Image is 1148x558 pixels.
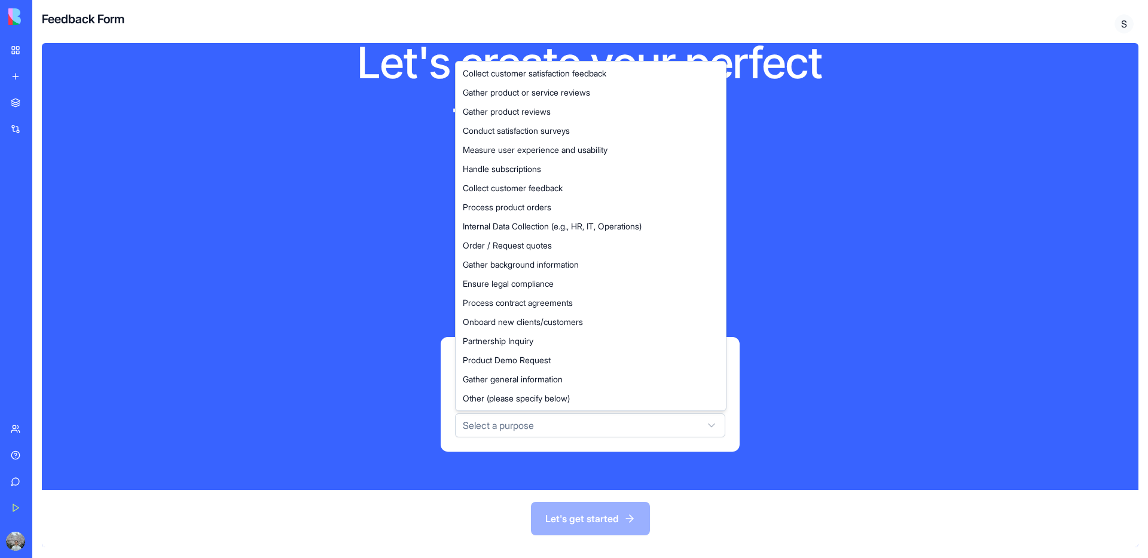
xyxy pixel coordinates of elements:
span: Gather background information [463,259,579,271]
span: Ensure legal compliance [463,278,554,290]
span: Gather general information [463,373,563,385]
span: Conduct satisfaction surveys [463,125,570,137]
span: Collect customer feedback [463,182,563,194]
span: Gather product reviews [463,106,551,118]
span: Internal Data Collection (e.g., HR, IT, Operations) [463,220,642,232]
span: Measure user experience and usability [463,144,607,156]
span: Partnership Inquiry [463,335,533,347]
span: Onboard new clients/customers [463,316,583,328]
span: Product Demo Request [463,354,551,366]
span: Order / Request quotes [463,240,552,252]
span: Other (please specify below) [463,393,570,404]
span: Process contract agreements [463,297,573,309]
span: Process product orders [463,201,551,213]
span: Gather product or service reviews [463,87,590,99]
span: Handle subscriptions [463,163,541,175]
span: Collect customer satisfaction feedback [463,68,606,79]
